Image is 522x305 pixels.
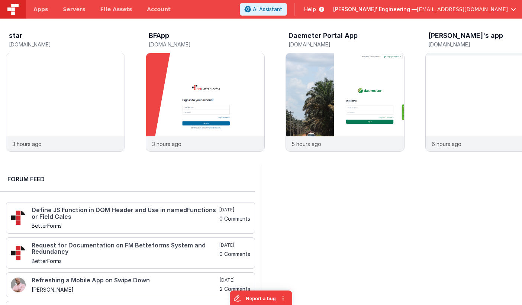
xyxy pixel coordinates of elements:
h5: [DATE] [220,277,250,283]
h5: [DOMAIN_NAME] [149,42,265,47]
h5: [DATE] [219,207,250,213]
p: 3 hours ago [152,140,181,148]
p: 5 hours ago [292,140,321,148]
span: [PERSON_NAME]' Engineering — [333,6,417,13]
span: File Assets [100,6,132,13]
h5: [DOMAIN_NAME] [289,42,405,47]
span: Help [304,6,316,13]
h3: [PERSON_NAME]'s app [428,32,503,39]
h3: BFApp [149,32,169,39]
h4: Request for Documentation on FM Betteforms System and Redundancy [32,242,218,255]
img: 411_2.png [11,278,26,292]
h4: Refreshing a Mobile App on Swipe Down [32,277,218,284]
h5: 0 Comments [219,251,250,257]
h5: [DATE] [219,242,250,248]
button: AI Assistant [240,3,287,16]
p: 6 hours ago [432,140,461,148]
img: 295_2.png [11,246,26,260]
h5: 2 Comments [220,286,250,292]
h5: [PERSON_NAME] [32,287,218,292]
a: Refreshing a Mobile App on Swipe Down [PERSON_NAME] [DATE] 2 Comments [6,272,255,297]
img: 295_2.png [11,210,26,225]
button: [PERSON_NAME]' Engineering — [EMAIL_ADDRESS][DOMAIN_NAME] [333,6,516,13]
a: Define JS Function in DOM Header and Use in namedFunctions or Field Calcs BetterForms [DATE] 0 Co... [6,202,255,234]
h5: [DOMAIN_NAME] [9,42,125,47]
a: Request for Documentation on FM Betteforms System and Redundancy BetterForms [DATE] 0 Comments [6,237,255,269]
h3: star [9,32,22,39]
h5: BetterForms [32,223,218,228]
span: Servers [63,6,85,13]
span: AI Assistant [253,6,282,13]
h3: Daemeter Portal App [289,32,358,39]
h4: Define JS Function in DOM Header and Use in namedFunctions or Field Calcs [32,207,218,220]
h5: BetterForms [32,258,218,264]
span: Apps [33,6,48,13]
h2: Forum Feed [7,175,248,184]
h5: 0 Comments [219,216,250,221]
span: [EMAIL_ADDRESS][DOMAIN_NAME] [417,6,508,13]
